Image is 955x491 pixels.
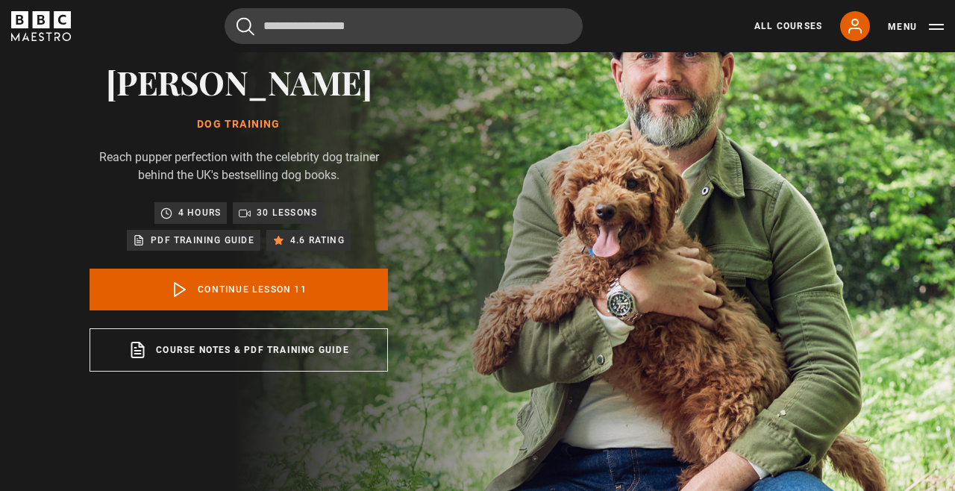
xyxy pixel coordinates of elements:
p: 30 lessons [257,205,317,220]
p: Reach pupper perfection with the celebrity dog trainer behind the UK's bestselling dog books. [90,148,388,184]
a: Continue lesson 11 [90,269,388,310]
svg: BBC Maestro [11,11,71,41]
a: All Courses [754,19,822,33]
p: PDF training guide [151,233,254,248]
input: Search [225,8,583,44]
h2: [PERSON_NAME] [90,63,388,101]
a: Course notes & PDF training guide [90,328,388,372]
button: Submit the search query [237,17,254,36]
button: Toggle navigation [888,19,944,34]
p: 4 hours [178,205,221,220]
p: 4.6 rating [290,233,345,248]
h1: Dog Training [90,119,388,131]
